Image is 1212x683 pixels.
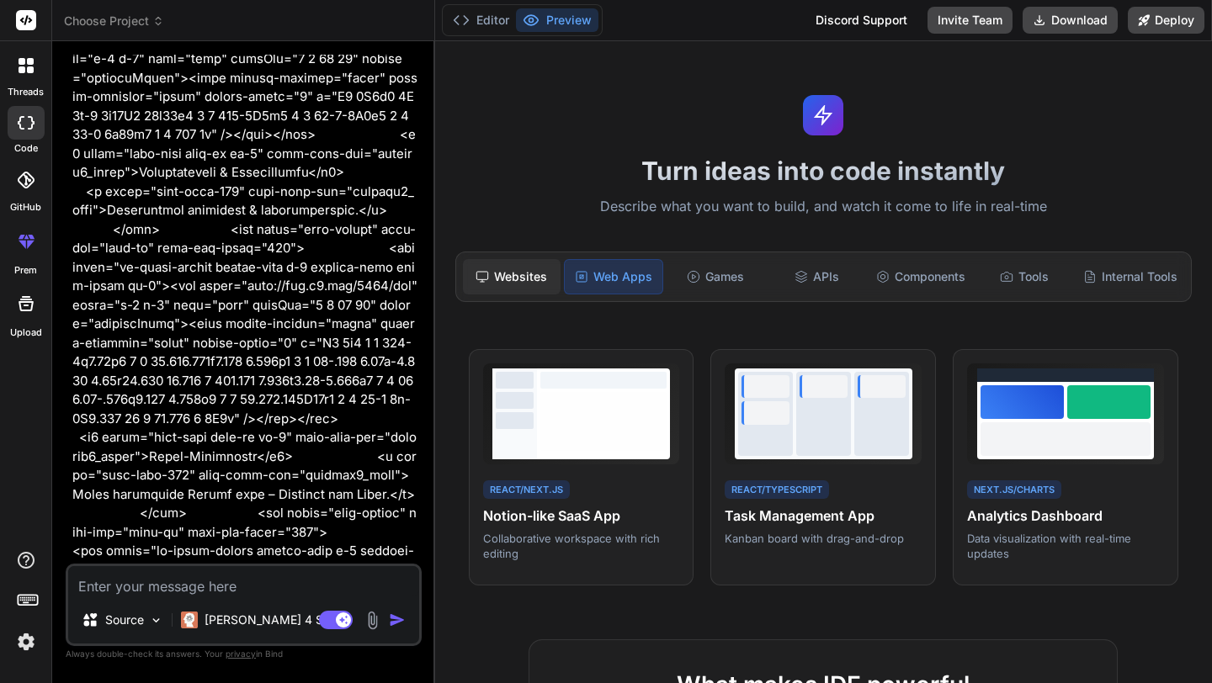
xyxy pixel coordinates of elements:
div: Discord Support [805,7,917,34]
label: threads [8,85,44,99]
img: attachment [363,611,382,630]
p: Describe what you want to build, and watch it come to life in real-time [445,196,1202,218]
label: GitHub [10,200,41,214]
div: Web Apps [564,259,663,294]
p: Collaborative workspace with rich editing [483,531,680,561]
span: privacy [226,649,256,659]
label: code [14,141,38,156]
img: Claude 4 Sonnet [181,612,198,628]
div: Components [869,259,972,294]
h4: Task Management App [725,506,922,526]
label: Upload [10,326,42,340]
img: Pick Models [149,613,163,627]
button: Invite Team [928,7,1013,34]
div: Internal Tools [1076,259,1184,294]
label: prem [14,263,37,278]
button: Preview [516,8,598,32]
h4: Analytics Dashboard [967,506,1164,526]
div: APIs [768,259,865,294]
img: settings [12,627,40,656]
img: icon [389,612,406,628]
div: Tools [975,259,1073,294]
div: React/Next.js [483,480,570,500]
button: Deploy [1128,7,1204,34]
div: React/TypeScript [725,480,829,500]
p: [PERSON_NAME] 4 S.. [205,612,330,628]
div: Next.js/Charts [967,480,1061,500]
div: Games [667,259,764,294]
p: Kanban board with drag-and-drop [725,531,922,546]
h1: Turn ideas into code instantly [445,156,1202,186]
span: Choose Project [64,13,164,29]
div: Websites [463,259,561,294]
button: Editor [446,8,516,32]
button: Download [1023,7,1118,34]
p: Data visualization with real-time updates [967,531,1164,561]
p: Always double-check its answers. Your in Bind [66,646,422,662]
p: Source [105,612,144,628]
h4: Notion-like SaaS App [483,506,680,526]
